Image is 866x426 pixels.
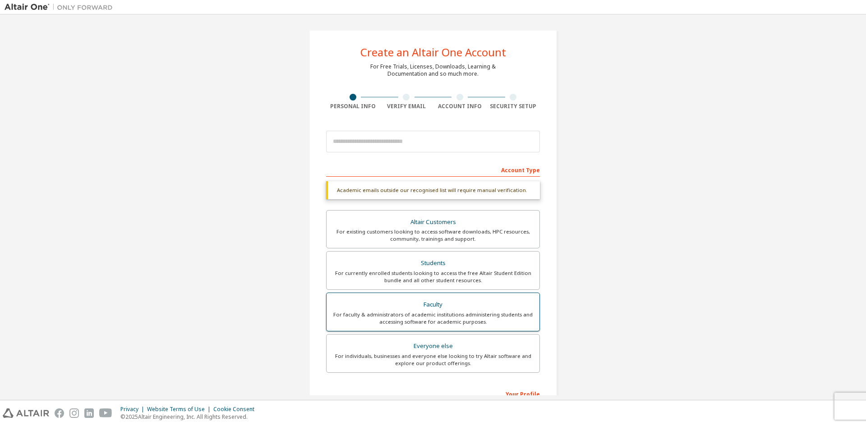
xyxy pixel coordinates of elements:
[326,162,540,177] div: Account Type
[332,353,534,367] div: For individuals, businesses and everyone else looking to try Altair software and explore our prod...
[332,257,534,270] div: Students
[326,386,540,401] div: Your Profile
[69,408,79,418] img: instagram.svg
[332,270,534,284] div: For currently enrolled students looking to access the free Altair Student Edition bundle and all ...
[370,63,496,78] div: For Free Trials, Licenses, Downloads, Learning & Documentation and so much more.
[433,103,487,110] div: Account Info
[332,340,534,353] div: Everyone else
[360,47,506,58] div: Create an Altair One Account
[55,408,64,418] img: facebook.svg
[326,181,540,199] div: Academic emails outside our recognised list will require manual verification.
[332,298,534,311] div: Faculty
[84,408,94,418] img: linkedin.svg
[326,103,380,110] div: Personal Info
[213,406,260,413] div: Cookie Consent
[99,408,112,418] img: youtube.svg
[332,311,534,325] div: For faculty & administrators of academic institutions administering students and accessing softwa...
[3,408,49,418] img: altair_logo.svg
[487,103,540,110] div: Security Setup
[380,103,433,110] div: Verify Email
[332,228,534,243] div: For existing customers looking to access software downloads, HPC resources, community, trainings ...
[120,413,260,421] p: © 2025 Altair Engineering, Inc. All Rights Reserved.
[5,3,117,12] img: Altair One
[332,216,534,229] div: Altair Customers
[147,406,213,413] div: Website Terms of Use
[120,406,147,413] div: Privacy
